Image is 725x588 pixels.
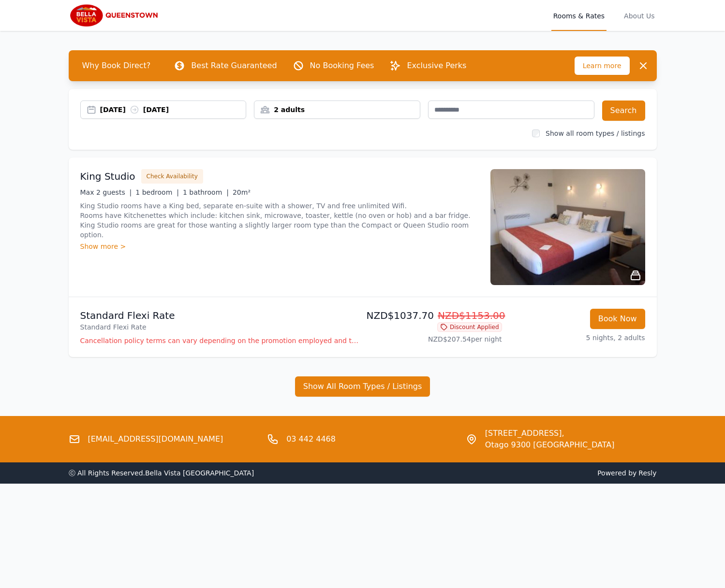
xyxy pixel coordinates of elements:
span: Discount Applied [437,322,502,332]
p: NZD$207.54 per night [367,334,502,344]
p: 5 nights, 2 adults [510,333,645,343]
a: 03 442 4468 [286,433,336,445]
p: King Studio rooms have a King bed, separate en-suite with a shower, TV and free unlimited Wifi. R... [80,201,479,240]
span: Learn more [575,57,630,75]
button: Book Now [590,309,645,329]
p: Best Rate Guaranteed [191,60,277,72]
span: ⓒ All Rights Reserved. Bella Vista [GEOGRAPHIC_DATA] [69,469,254,477]
a: [EMAIL_ADDRESS][DOMAIN_NAME] [88,433,223,445]
span: 1 bedroom | [135,188,179,196]
button: Search [602,100,645,121]
div: [DATE] [DATE] [100,105,246,115]
p: NZD$1037.70 [367,309,502,322]
button: Show All Room Types / Listings [295,376,430,397]
div: Show more > [80,242,479,251]
p: Cancellation policy terms can vary depending on the promotion employed and the time of stay of th... [80,336,359,345]
div: 2 adults [254,105,420,115]
span: Max 2 guests | [80,188,132,196]
label: Show all room types / listings [546,129,645,137]
h3: King Studio [80,170,135,183]
p: Exclusive Perks [407,60,466,72]
span: Why Book Direct? [74,56,159,75]
a: Resly [638,469,656,477]
span: 20m² [233,188,251,196]
p: Standard Flexi Rate [80,322,359,332]
span: 1 bathroom | [183,188,229,196]
p: Standard Flexi Rate [80,309,359,322]
button: Check Availability [141,169,203,184]
span: NZD$1153.00 [438,310,505,321]
span: Powered by [367,468,657,478]
p: No Booking Fees [310,60,374,72]
img: Bella Vista Queenstown [69,4,162,27]
span: [STREET_ADDRESS], [485,428,615,439]
span: Otago 9300 [GEOGRAPHIC_DATA] [485,439,615,451]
